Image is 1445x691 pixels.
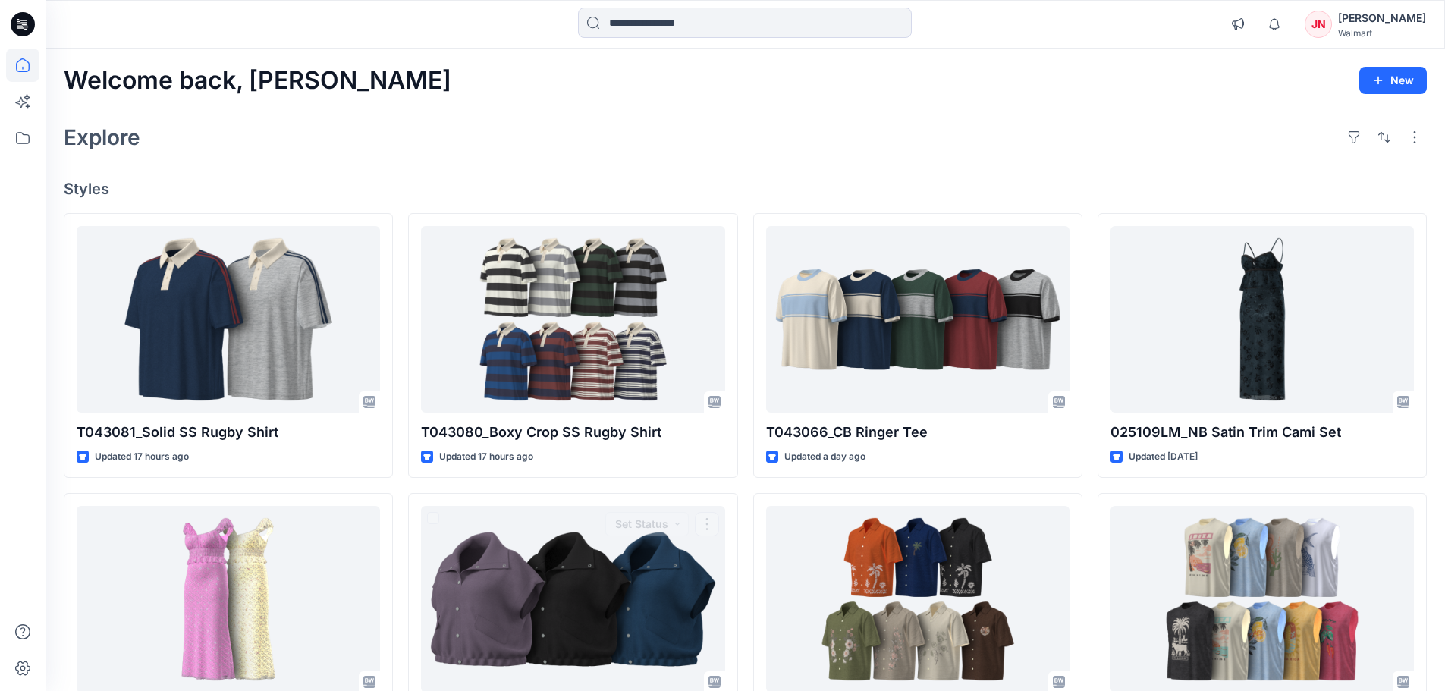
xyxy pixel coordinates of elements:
[421,422,724,443] p: T043080_Boxy Crop SS Rugby Shirt
[1110,422,1414,443] p: 025109LM_NB Satin Trim Cami Set
[766,422,1070,443] p: T043066_CB Ringer Tee
[439,449,533,465] p: Updated 17 hours ago
[784,449,865,465] p: Updated a day ago
[1305,11,1332,38] div: JN
[766,226,1070,413] a: T043066_CB Ringer Tee
[421,226,724,413] a: T043080_Boxy Crop SS Rugby Shirt
[1338,9,1426,27] div: [PERSON_NAME]
[64,67,451,95] h2: Welcome back, [PERSON_NAME]
[95,449,189,465] p: Updated 17 hours ago
[77,422,380,443] p: T043081_Solid SS Rugby Shirt
[1338,27,1426,39] div: Walmart
[64,180,1427,198] h4: Styles
[64,125,140,149] h2: Explore
[1110,226,1414,413] a: 025109LM_NB Satin Trim Cami Set
[77,226,380,413] a: T043081_Solid SS Rugby Shirt
[1129,449,1198,465] p: Updated [DATE]
[1359,67,1427,94] button: New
